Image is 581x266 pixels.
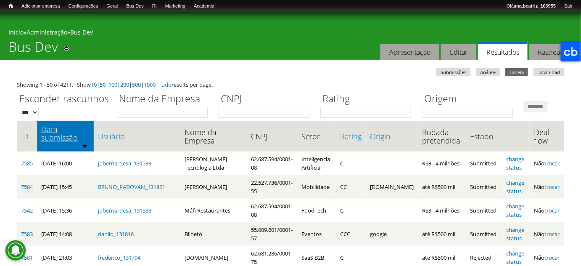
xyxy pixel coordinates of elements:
[544,230,560,238] a: trocar
[108,81,117,88] a: 100
[8,28,573,39] div: » »
[418,199,466,222] td: R$3 - 4 milhões
[505,68,528,76] a: Tabela
[297,222,336,246] td: Eventos
[82,143,87,149] img: ordem crescente
[21,207,33,214] a: 7542
[418,152,466,175] td: R$3 - 4 milhões
[117,92,213,107] label: Nome da Empresa
[190,2,219,11] a: Academia
[380,44,439,60] a: Apresentação
[8,3,13,9] span: Início
[297,152,336,175] td: Inteligencia Artificial
[8,39,58,60] h1: Bus Dev
[37,175,94,199] td: [DATE] 15:45
[466,121,502,152] th: Estado
[320,92,417,107] label: Rating
[4,2,17,10] a: Início
[247,222,298,246] td: 55.009.601/0001-57
[91,81,97,88] a: 10
[297,121,336,152] th: Setor
[418,175,466,199] td: até R$500 mil
[180,222,247,246] td: Bilheto
[98,207,151,214] a: jpbernardesa_131533
[366,222,418,246] td: google
[219,92,315,107] label: CNPJ
[37,222,94,246] td: [DATE] 14:08
[478,42,528,60] a: Resultados
[366,175,418,199] td: [DOMAIN_NAME]
[441,44,476,60] a: Editar
[180,199,247,222] td: Máfi Restaurantes
[247,121,298,152] th: CNPJ
[148,2,161,11] a: RI
[530,222,564,246] td: Não
[466,175,502,199] td: Submitted
[336,222,366,246] td: CCC
[418,121,466,152] th: Rodada pretendida
[247,199,298,222] td: 62.687.594/0001-08
[98,132,176,141] a: Usuário
[26,28,67,36] a: Administração
[144,81,156,88] a: 1000
[17,80,564,89] div: Showing 1 - 50 of 4211. Show | | | | | | results per page.
[507,179,525,195] a: change status
[530,152,564,175] td: Não
[21,160,33,167] a: 7585
[466,199,502,222] td: Submitted
[514,3,556,8] strong: ana.beatriz_103955
[158,81,172,88] a: Tudo
[70,28,93,36] a: Bus Dev
[533,68,565,76] a: Download
[98,254,140,261] a: frederico_131794
[530,121,564,152] th: Deal flow
[530,175,564,199] td: Não
[507,202,525,218] a: change status
[17,92,111,107] label: Esconder rascunhos
[100,81,106,88] a: 50
[422,92,518,107] label: Origem
[21,132,33,141] a: ID
[17,2,64,11] a: Adicionar empresa
[507,250,525,266] a: change status
[132,81,141,88] a: 500
[502,2,560,11] a: Oláana.beatriz_103955
[180,121,247,152] th: Nome da Empresa
[544,183,560,191] a: trocar
[21,230,33,238] a: 7583
[41,125,90,142] a: Data submissão
[560,2,577,11] a: Sair
[8,28,24,36] a: Início
[102,2,122,11] a: Geral
[98,230,134,238] a: danilo_131816
[336,152,366,175] td: C
[507,226,525,242] a: change status
[418,222,466,246] td: até R$500 mil
[120,81,129,88] a: 200
[507,155,525,171] a: change status
[466,152,502,175] td: Submitted
[466,222,502,246] td: Submitted
[297,199,336,222] td: FoodTech
[544,160,560,167] a: trocar
[37,152,94,175] td: [DATE] 16:00
[340,132,362,141] a: Rating
[180,152,247,175] td: [PERSON_NAME] Tecnologia Ltda
[98,160,151,167] a: jpbernardesa_131533
[544,254,560,261] a: trocar
[336,199,366,222] td: C
[180,175,247,199] td: [PERSON_NAME]
[247,152,298,175] td: 62.687.594/0001-08
[529,44,572,60] a: Rastrear
[247,175,298,199] td: 22.527.736/0001-55
[161,2,190,11] a: Marketing
[370,132,414,141] a: Origin
[122,2,148,11] a: Bus Dev
[98,183,165,191] a: BRUNO_PADOVAN_131821
[544,207,560,214] a: trocar
[297,175,336,199] td: Mobilidade
[336,175,366,199] td: CC
[530,199,564,222] td: Não
[436,68,470,76] a: Submissões
[476,68,500,76] a: Análise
